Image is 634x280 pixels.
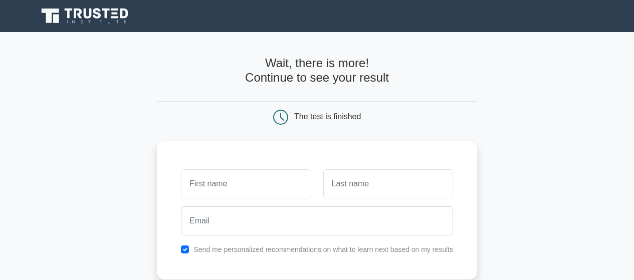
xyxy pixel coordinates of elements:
[157,56,477,85] h4: Wait, there is more! Continue to see your result
[323,169,453,198] input: Last name
[294,112,361,121] div: The test is finished
[181,169,311,198] input: First name
[193,245,453,253] label: Send me personalized recommendations on what to learn next based on my results
[181,206,453,235] input: Email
